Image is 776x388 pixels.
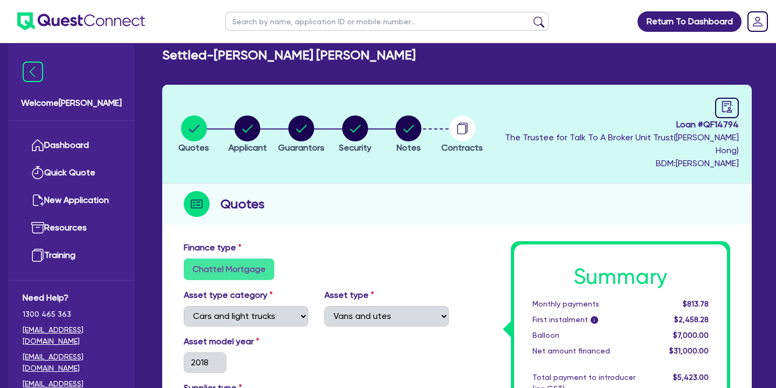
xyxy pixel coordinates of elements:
a: Return To Dashboard [638,11,742,32]
span: Welcome [PERSON_NAME] [21,97,122,110]
a: Training [23,242,120,269]
a: Resources [23,214,120,242]
span: $813.78 [683,299,709,308]
label: Chattel Mortgage [184,258,274,280]
span: $31,000.00 [669,346,709,355]
span: $5,423.00 [673,373,709,382]
span: The Trustee for Talk To A Broker Unit Trust ( [PERSON_NAME] Hong ) [505,132,739,155]
div: Monthly payments [524,298,653,310]
span: audit [721,101,733,113]
h2: Quotes [220,194,265,214]
img: quick-quote [31,166,44,179]
button: Contracts [441,115,483,155]
label: Asset type category [184,289,273,302]
h1: Summary [532,264,709,290]
img: resources [31,221,44,234]
button: Applicant [228,115,267,155]
a: New Application [23,187,120,214]
span: Quotes [178,142,209,153]
label: Asset model year [176,335,316,348]
img: step-icon [184,191,210,217]
div: Balloon [524,330,653,341]
input: Search by name, application ID or mobile number... [225,12,549,31]
button: Guarantors [278,115,325,155]
a: Dropdown toggle [744,8,772,36]
div: Net amount financed [524,345,653,357]
a: [EMAIL_ADDRESS][DOMAIN_NAME] [23,324,120,347]
span: $7,000.00 [673,331,709,339]
a: audit [715,98,739,118]
button: Quotes [178,115,210,155]
span: 1300 465 363 [23,309,120,320]
span: Loan # QF14794 [492,118,739,131]
a: Quick Quote [23,159,120,187]
button: Notes [395,115,422,155]
span: BDM: [PERSON_NAME] [492,157,739,170]
div: First instalment [524,314,653,325]
img: icon-menu-close [23,62,43,82]
label: Finance type [184,241,241,254]
span: i [591,316,598,324]
a: Dashboard [23,132,120,159]
img: quest-connect-logo-blue [17,12,145,30]
label: Asset type [324,289,374,302]
a: [EMAIL_ADDRESS][DOMAIN_NAME] [23,351,120,374]
h2: Settled - [PERSON_NAME] [PERSON_NAME] [162,47,415,63]
span: Need Help? [23,291,120,304]
img: new-application [31,194,44,207]
span: Applicant [228,142,267,153]
span: $2,458.28 [674,315,709,324]
img: training [31,249,44,262]
span: Contracts [441,142,483,153]
span: Guarantors [278,142,324,153]
span: Security [339,142,371,153]
span: Notes [397,142,421,153]
button: Security [338,115,372,155]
